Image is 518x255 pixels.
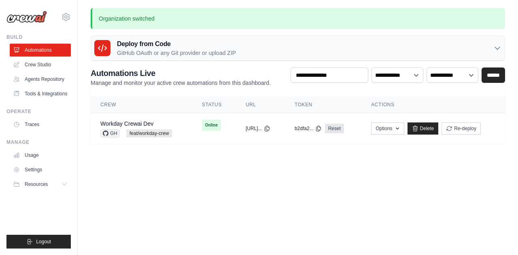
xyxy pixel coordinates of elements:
a: Agents Repository [10,73,71,86]
th: URL [236,97,285,113]
button: Re-deploy [442,122,481,135]
h2: Automations Live [91,67,271,79]
a: Workday Crewai Dev [100,120,153,127]
button: Logout [6,235,71,249]
a: Tools & Integrations [10,87,71,100]
span: GH [100,129,120,137]
span: Resources [25,181,48,188]
th: Crew [91,97,192,113]
img: Logo [6,11,47,23]
a: Settings [10,163,71,176]
div: Operate [6,108,71,115]
div: Manage [6,139,71,145]
span: Logout [36,238,51,245]
a: Delete [408,122,439,135]
th: Actions [361,97,505,113]
a: Reset [325,124,344,133]
a: Traces [10,118,71,131]
span: Online [202,120,221,131]
p: Manage and monitor your active crew automations from this dashboard. [91,79,271,87]
a: Automations [10,44,71,57]
th: Token [285,97,361,113]
h3: Deploy from Code [117,39,236,49]
button: b2dfa2... [295,125,322,132]
a: Usage [10,149,71,162]
button: Resources [10,178,71,191]
p: GitHub OAuth or any Git provider or upload ZIP [117,49,236,57]
a: Crew Studio [10,58,71,71]
th: Status [192,97,236,113]
span: feat/workday-crew [126,129,172,137]
div: Build [6,34,71,40]
p: Organization switched [91,8,505,29]
button: Options [371,122,404,135]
